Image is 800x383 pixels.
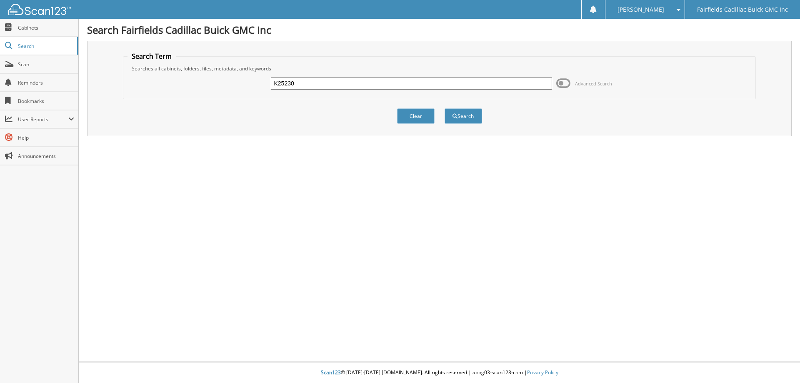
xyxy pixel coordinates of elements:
[321,369,341,376] span: Scan123
[697,7,788,12] span: Fairfields Cadillac Buick GMC Inc
[127,65,752,72] div: Searches all cabinets, folders, files, metadata, and keywords
[18,43,73,50] span: Search
[18,98,74,105] span: Bookmarks
[18,153,74,160] span: Announcements
[758,343,800,383] iframe: Chat Widget
[575,80,612,87] span: Advanced Search
[18,134,74,141] span: Help
[18,61,74,68] span: Scan
[18,24,74,31] span: Cabinets
[8,4,71,15] img: scan123-logo-white.svg
[18,79,74,86] span: Reminders
[617,7,664,12] span: [PERSON_NAME]
[397,108,435,124] button: Clear
[527,369,558,376] a: Privacy Policy
[79,363,800,383] div: © [DATE]-[DATE] [DOMAIN_NAME]. All rights reserved | appg03-scan123-com |
[445,108,482,124] button: Search
[87,23,792,37] h1: Search Fairfields Cadillac Buick GMC Inc
[18,116,68,123] span: User Reports
[127,52,176,61] legend: Search Term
